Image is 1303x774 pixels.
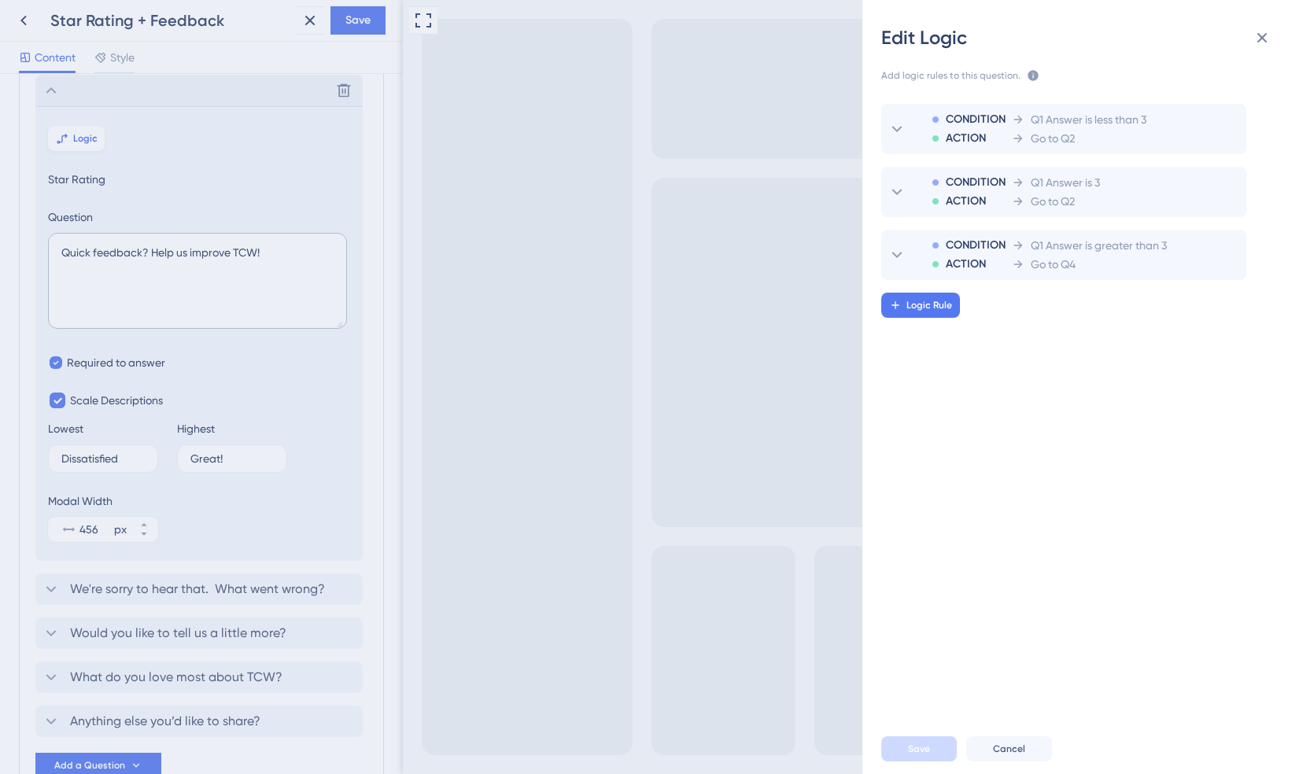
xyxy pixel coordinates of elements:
[1031,192,1075,211] span: Go to Q2
[1031,173,1100,192] span: Q1 Answer is 3
[881,736,957,761] button: Save
[881,25,1284,50] div: Edit Logic
[1031,255,1076,274] span: Go to Q4
[946,255,986,274] span: ACTION
[966,736,1052,761] button: Cancel
[946,129,986,148] span: ACTION
[946,192,986,211] span: ACTION
[908,743,930,755] span: Save
[1031,110,1146,129] span: Q1 Answer is less than 3
[993,743,1025,755] span: Cancel
[946,110,1006,129] span: CONDITION
[510,590,869,743] iframe: UserGuiding Survey
[906,299,952,311] span: Logic Rule
[881,293,960,318] button: Logic Rule
[1031,236,1167,255] span: Q1 Answer is greater than 3
[881,69,1021,85] span: Add logic rules to this question.
[946,236,1006,255] span: CONDITION
[1031,129,1075,148] span: Go to Q2
[946,173,1006,192] span: CONDITION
